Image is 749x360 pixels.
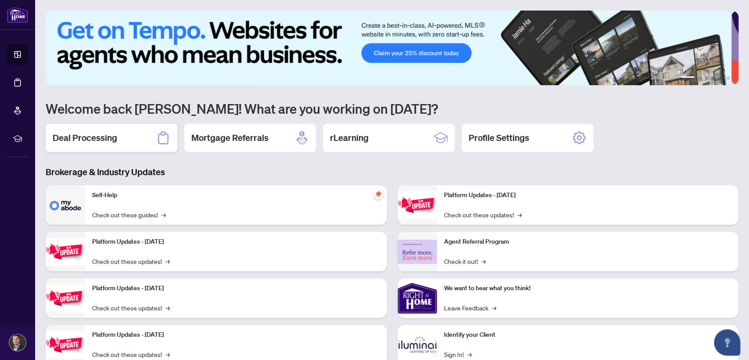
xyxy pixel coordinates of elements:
[161,210,166,220] span: →
[92,191,380,200] p: Self-Help
[481,256,486,266] span: →
[444,191,732,200] p: Platform Updates - [DATE]
[92,349,170,359] a: Check out these updates!→
[444,349,472,359] a: Sign In!→
[46,284,85,312] img: Platform Updates - July 21, 2025
[330,132,369,144] h2: rLearning
[165,256,170,266] span: →
[444,256,486,266] a: Check it out!→
[46,11,731,85] img: Slide 0
[398,278,437,318] img: We want to hear what you think!
[46,100,738,117] h1: Welcome back [PERSON_NAME]! What are you working on [DATE]?
[92,256,170,266] a: Check out these updates!→
[46,166,738,178] h3: Brokerage & Industry Updates
[373,189,383,199] span: pushpin
[191,132,269,144] h2: Mortgage Referrals
[92,330,380,340] p: Platform Updates - [DATE]
[469,132,529,144] h2: Profile Settings
[705,76,709,80] button: 3
[398,240,437,264] img: Agent Referral Program
[398,191,437,219] img: Platform Updates - June 23, 2025
[46,331,85,359] img: Platform Updates - July 8, 2025
[444,330,732,340] p: Identify your Client
[92,284,380,293] p: Platform Updates - [DATE]
[444,210,522,220] a: Check out these updates!→
[492,303,496,313] span: →
[698,76,702,80] button: 2
[92,210,166,220] a: Check out these guides!→
[165,303,170,313] span: →
[165,349,170,359] span: →
[444,303,496,313] a: Leave Feedback→
[681,76,695,80] button: 1
[9,334,26,351] img: Profile Icon
[444,237,732,247] p: Agent Referral Program
[719,76,723,80] button: 5
[712,76,716,80] button: 4
[7,7,28,23] img: logo
[467,349,472,359] span: →
[714,329,740,356] button: Open asap
[92,237,380,247] p: Platform Updates - [DATE]
[46,185,85,225] img: Self-Help
[92,303,170,313] a: Check out these updates!→
[517,210,522,220] span: →
[726,76,730,80] button: 6
[46,238,85,266] img: Platform Updates - September 16, 2025
[53,132,117,144] h2: Deal Processing
[444,284,732,293] p: We want to hear what you think!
